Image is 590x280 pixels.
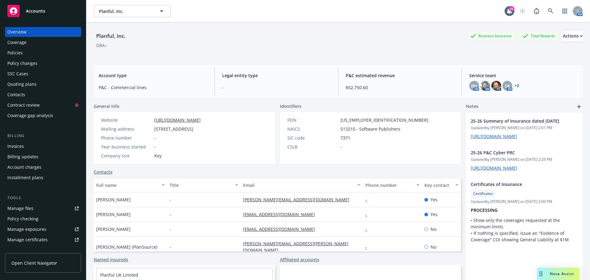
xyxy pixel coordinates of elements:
a: Manage claims [5,245,81,255]
span: - [170,196,171,203]
a: Coverage gap analysis [5,111,81,120]
div: Business Insurance [467,32,515,40]
span: No [431,226,436,232]
span: SK [505,83,510,89]
a: [EMAIL_ADDRESS][DOMAIN_NAME] [243,226,320,232]
div: Coverage gap analysis [7,111,53,120]
span: - [170,211,171,218]
div: Contacts [7,90,25,100]
div: Coverage [7,37,26,47]
div: 25 [509,6,514,12]
div: Billing [5,133,81,139]
span: Key [154,152,162,159]
a: - [365,197,372,203]
div: SSC Cases [7,69,28,79]
button: Title [167,178,241,192]
img: photo [491,81,501,91]
span: Manage exposures [5,224,81,234]
div: Full name [96,182,158,188]
div: Title [170,182,231,188]
a: Policies [5,48,81,58]
div: Company size [101,152,152,159]
a: [URL][DOMAIN_NAME] [471,133,517,139]
span: Service team [469,72,578,79]
strong: PROCESSING [471,207,498,213]
span: Updated by [PERSON_NAME] on [DATE] 2:01 PM [471,125,578,131]
div: Phone number [101,135,152,141]
div: Mailing address [101,126,152,132]
span: Identifiers [280,103,301,109]
a: Contacts [5,90,81,100]
span: [US_EMPLOYER_IDENTIFICATION_NUMBER] [340,117,428,123]
span: [PERSON_NAME] [96,226,131,232]
div: DBA: - [96,42,108,49]
a: Accounts [5,2,81,20]
div: 25-26 Summary of Insurance dated [DATE]Updatedby [PERSON_NAME] on [DATE] 2:01 PM[URL][DOMAIN_NAME] [466,113,583,144]
div: Year business started [101,144,152,150]
span: - [170,226,171,232]
span: P&C estimated revenue [346,72,454,79]
a: Installment plans [5,173,81,183]
a: Policy checking [5,214,81,224]
div: 25-26 P&C Cyber PRCUpdatedby [PERSON_NAME] on [DATE] 2:29 PM[URL][DOMAIN_NAME] [466,144,583,176]
button: Full name [94,178,167,192]
a: [PERSON_NAME][EMAIL_ADDRESS][PERSON_NAME][DOMAIN_NAME] [243,241,348,253]
span: Account type [99,72,207,79]
span: [PERSON_NAME] [96,196,131,203]
span: Updated by [PERSON_NAME] on [DATE] 2:29 PM [471,157,578,162]
div: Phone number [365,182,412,188]
a: [URL][DOMAIN_NAME] [471,165,517,171]
a: +2 [515,84,519,88]
div: Tools [5,195,81,201]
div: Policies [7,48,23,58]
span: - [222,84,331,91]
div: Total Rewards [520,32,558,40]
div: Certificates of InsuranceCertificatesUpdatedby [PERSON_NAME] on [DATE] 3:00 PMPROCESSING• Show on... [466,176,583,248]
span: General info [94,103,120,109]
a: Contract review [5,100,81,110]
span: Updated by [PERSON_NAME] on [DATE] 3:00 PM [471,199,578,204]
span: - [170,244,171,250]
button: Phone number [363,178,422,192]
span: Certificates [473,191,493,196]
a: Contacts [94,169,112,175]
span: 25-26 Summary of Insurance dated [DATE] [471,118,562,124]
div: CSLB [287,144,338,150]
a: Overview [5,27,81,37]
button: Nova Assist [537,268,579,280]
span: Open Client Navigator [11,260,57,266]
span: No [431,244,436,250]
a: Billing updates [5,152,81,162]
span: Notes [466,103,478,110]
a: Account charges [5,162,81,172]
div: Planful, Inc. [94,32,128,40]
a: Planful UK Limited [100,272,138,278]
a: [EMAIL_ADDRESS][DOMAIN_NAME] [243,211,320,217]
div: Key contact [424,182,452,188]
span: Legal entity type [222,72,331,79]
a: Coverage [5,37,81,47]
button: Key contact [422,178,461,192]
a: Named insureds [94,256,128,263]
a: - [365,226,372,232]
a: Report a Bug [530,5,543,17]
div: NAICS [287,126,338,132]
button: Actions [563,30,583,42]
span: - [154,144,156,150]
div: Installment plans [7,173,43,183]
a: Policy changes [5,58,81,68]
span: - [154,135,156,141]
div: Manage certificates [7,235,48,245]
a: Quoting plans [5,79,81,89]
a: [PERSON_NAME][EMAIL_ADDRESS][DOMAIN_NAME] [243,197,354,203]
div: Contract review [7,100,40,110]
div: Policy checking [7,214,38,224]
div: Email [243,182,354,188]
div: Website [101,117,152,123]
span: [STREET_ADDRESS] [154,126,193,132]
a: Manage certificates [5,235,81,245]
a: Start snowing [516,5,529,17]
span: Certificates of Insurance [471,181,562,187]
div: FEIN [287,117,338,123]
span: Nova Assist [550,271,574,276]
